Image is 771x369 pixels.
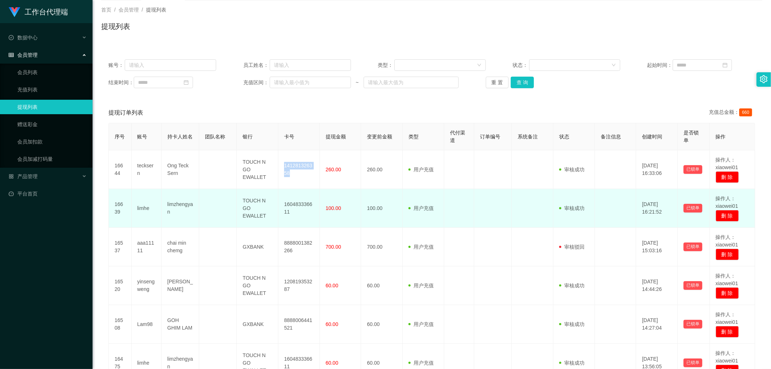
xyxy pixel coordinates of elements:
span: 用户充值 [408,205,434,211]
span: 660 [739,108,752,116]
span: 员工姓名： [243,61,270,69]
td: [DATE] 16:33:06 [636,150,678,189]
button: 查 询 [511,77,534,88]
span: 操作人：xiaowei01 [716,312,738,325]
span: 用户充值 [408,283,434,288]
h1: 提现列表 [101,21,130,32]
span: 首页 [101,7,111,13]
td: Ong Teck Sern [162,150,199,189]
span: 60.00 [326,321,338,327]
span: 结束时间： [108,79,134,86]
span: 审核成功 [559,205,584,211]
span: 700.00 [326,244,341,250]
span: 操作 [716,134,726,140]
span: 审核驳回 [559,244,584,250]
td: tecksern [132,150,162,189]
span: 起始时间： [647,61,673,69]
button: 已锁单 [684,281,702,290]
span: 操作人：xiaowei01 [716,157,738,170]
td: chai min chemg [162,228,199,266]
td: limzhengyan [162,189,199,228]
h1: 工作台代理端 [25,0,68,23]
td: 700.00 [361,228,403,266]
td: 8888006441521 [278,305,320,344]
span: / [142,7,143,13]
span: 用户充值 [408,244,434,250]
span: 会员管理 [9,52,38,58]
i: 图标: check-circle-o [9,35,14,40]
span: 100.00 [326,205,341,211]
button: 已锁单 [684,165,702,174]
span: 审核成功 [559,167,584,172]
span: 银行 [243,134,253,140]
td: 160483336611 [278,189,320,228]
span: 变更前金额 [367,134,392,140]
td: [PERSON_NAME] [162,266,199,305]
button: 已锁单 [684,359,702,367]
button: 已锁单 [684,320,702,329]
td: 60.00 [361,266,403,305]
span: 用户充值 [408,321,434,327]
span: / [114,7,116,13]
span: 订单编号 [480,134,500,140]
span: 260.00 [326,167,341,172]
td: 16644 [109,150,132,189]
a: 会员加扣款 [17,134,87,149]
td: TOUCH N GO EWALLET [237,266,278,305]
td: GXBANK [237,305,278,344]
td: [DATE] 15:03:16 [636,228,678,266]
button: 删 除 [716,171,739,183]
td: [DATE] 14:44:26 [636,266,678,305]
span: 类型 [408,134,419,140]
span: 操作人：xiaowei01 [716,350,738,364]
td: 260.00 [361,150,403,189]
button: 已锁单 [684,243,702,251]
button: 删 除 [716,287,739,299]
i: 图标: setting [760,75,768,83]
span: 产品管理 [9,173,38,179]
td: 100.00 [361,189,403,228]
span: 会员管理 [119,7,139,13]
span: 创建时间 [642,134,662,140]
td: 8888001382266 [278,228,320,266]
input: 请输入最大值为 [364,77,459,88]
img: logo.9652507e.png [9,7,20,17]
button: 删 除 [716,210,739,222]
a: 会员加减打码量 [17,152,87,166]
span: 审核成功 [559,321,584,327]
td: 60.00 [361,305,403,344]
span: 持卡人姓名 [167,134,193,140]
a: 充值列表 [17,82,87,97]
td: 16508 [109,305,132,344]
button: 重 置 [486,77,509,88]
td: 16520 [109,266,132,305]
span: ~ [351,79,364,86]
span: 审核成功 [559,283,584,288]
td: [DATE] 14:27:04 [636,305,678,344]
td: yinsengweng [132,266,162,305]
span: 代付渠道 [450,130,465,143]
a: 提现列表 [17,100,87,114]
span: 备注信息 [601,134,621,140]
div: 充值总金额： [709,108,755,117]
span: 数据中心 [9,35,38,40]
span: 用户充值 [408,360,434,366]
i: 图标: table [9,52,14,57]
a: 会员列表 [17,65,87,80]
span: 60.00 [326,283,338,288]
td: GXBANK [237,228,278,266]
span: 团队名称 [205,134,225,140]
i: 图标: down [477,63,481,68]
span: 卡号 [284,134,294,140]
button: 已锁单 [684,204,702,213]
input: 请输入 [125,59,216,71]
span: 操作人：xiaowei01 [716,196,738,209]
td: [DATE] 16:21:52 [636,189,678,228]
a: 赠送彩金 [17,117,87,132]
input: 请输入 [270,59,351,71]
button: 删 除 [716,249,739,260]
i: 图标: appstore-o [9,174,14,179]
td: Lam98 [132,305,162,344]
span: 充值区间： [243,79,270,86]
a: 图标: dashboard平台首页 [9,186,87,201]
